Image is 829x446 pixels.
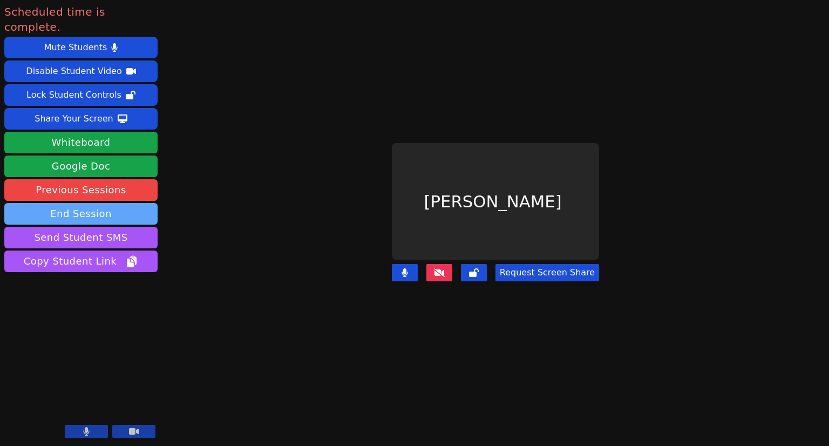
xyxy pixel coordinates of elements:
button: Mute Students [4,37,158,58]
span: Scheduled time is complete. [4,4,158,35]
a: Google Doc [4,156,158,177]
button: Request Screen Share [495,264,599,281]
div: Disable Student Video [26,63,121,80]
button: Send Student SMS [4,227,158,248]
div: Mute Students [44,39,107,56]
a: Previous Sessions [4,179,158,201]
div: Share Your Screen [35,110,113,127]
button: Copy Student Link [4,251,158,272]
div: [PERSON_NAME] [392,143,599,260]
button: Lock Student Controls [4,84,158,106]
button: Share Your Screen [4,108,158,130]
button: Disable Student Video [4,60,158,82]
button: End Session [4,203,158,225]
span: Copy Student Link [24,254,138,269]
button: Whiteboard [4,132,158,153]
div: Lock Student Controls [26,86,121,104]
